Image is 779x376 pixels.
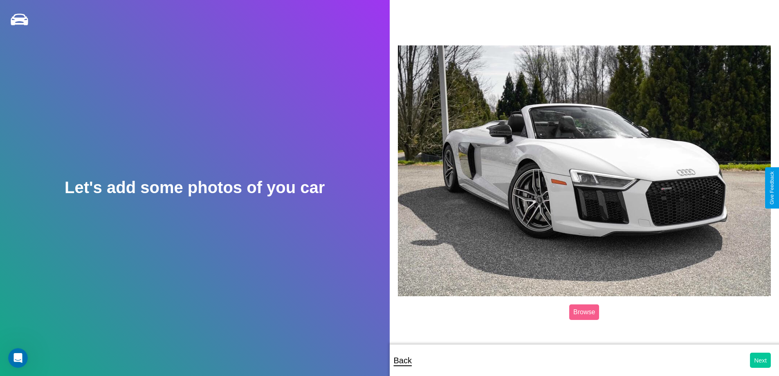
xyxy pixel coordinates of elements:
[750,353,771,368] button: Next
[8,348,28,368] iframe: Intercom live chat
[569,304,599,320] label: Browse
[769,171,775,205] div: Give Feedback
[398,45,771,296] img: posted
[65,178,325,197] h2: Let's add some photos of you car
[394,353,412,368] p: Back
